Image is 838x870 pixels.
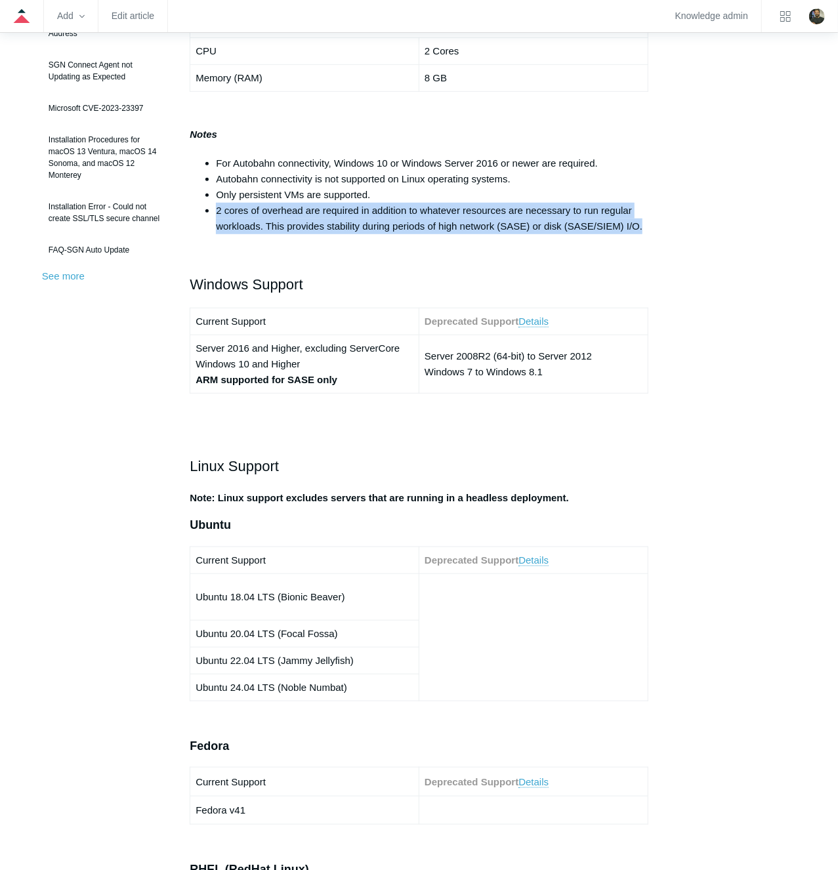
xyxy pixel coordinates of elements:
[190,335,419,394] td: Server 2016 and Higher, excluding ServerCore Windows 10 and Higher
[425,554,518,566] strong: Deprecated Support
[190,674,419,701] td: Ubuntu 24.04 LTS (Noble Numbat)
[57,12,85,20] zd-hc-trigger: Add
[42,194,170,231] a: Installation Error - Could not create SSL/TLS secure channel
[190,276,303,293] span: Windows Support
[216,155,648,171] li: For Autobahn connectivity, Windows 10 or Windows Server 2016 or newer are required.
[216,187,648,203] li: Only persistent VMs are supported.
[190,796,419,825] td: Fedora v41
[518,316,549,327] a: Details
[190,518,231,531] span: Ubuntu
[216,203,648,234] li: 2 cores of overhead are required in addition to whatever resources are necessary to run regular w...
[190,129,217,140] strong: Notes
[190,37,419,64] td: CPU
[419,64,648,91] td: 8 GB
[419,37,648,64] td: 2 Cores
[518,554,549,566] a: Details
[425,776,518,787] strong: Deprecated Support
[42,96,170,121] a: Microsoft CVE-2023-23397
[190,492,569,503] strong: Note: Linux support excludes servers that are running in a headless deployment.
[809,9,825,24] img: user avatar
[190,739,229,753] span: Fedora
[190,308,419,335] td: Current Support
[190,768,419,797] td: Current Support
[190,547,419,573] td: Current Support
[190,64,419,91] td: Memory (RAM)
[42,127,170,188] a: Installation Procedures for macOS 13 Ventura, macOS 14 Sonoma, and macOS 12 Monterey
[196,589,413,605] p: Ubuntu 18.04 LTS (Bionic Beaver)
[190,458,279,474] span: Linux Support
[675,12,748,20] a: Knowledge admin
[112,12,154,20] a: Edit article
[190,620,419,647] td: Ubuntu 20.04 LTS (Focal Fossa)
[518,776,549,788] a: Details
[42,270,85,281] a: See more
[809,9,825,24] zd-hc-trigger: Click your profile icon to open the profile menu
[196,374,337,385] strong: ARM supported for SASE only
[190,647,419,674] td: Ubuntu 22.04 LTS (Jammy Jellyfish)
[425,316,518,327] strong: Deprecated Support
[42,52,170,89] a: SGN Connect Agent not Updating as Expected
[419,335,648,394] td: Server 2008R2 (64-bit) to Server 2012 Windows 7 to Windows 8.1
[216,171,648,187] li: Autobahn connectivity is not supported on Linux operating systems.
[42,238,170,262] a: FAQ-SGN Auto Update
